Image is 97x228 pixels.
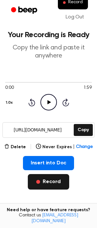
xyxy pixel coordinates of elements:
span: Contact us [4,213,93,224]
button: Never Expires|Change [36,144,93,150]
span: 0:00 [5,85,14,91]
button: Copy [74,124,93,136]
a: [EMAIL_ADDRESS][DOMAIN_NAME] [31,213,78,223]
h1: Your Recording is Ready [5,31,92,39]
span: 1:59 [83,85,92,91]
button: Record [28,174,69,190]
span: | [73,144,75,150]
a: Beep [6,4,43,17]
span: Change [76,144,93,150]
a: Log Out [59,9,91,25]
button: Insert into Doc [23,156,74,170]
button: Delete [4,144,26,150]
span: | [30,143,32,151]
button: 1.0x [5,97,15,108]
p: Copy the link and paste it anywhere [5,44,92,60]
